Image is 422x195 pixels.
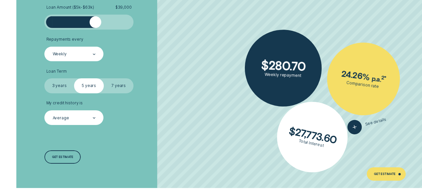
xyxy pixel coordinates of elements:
div: Average [53,116,69,121]
label: 3 years [44,78,74,93]
span: Loan Term [46,69,66,74]
span: My credit history is [46,101,83,106]
div: Weekly [53,52,67,57]
span: Repayments every [46,37,83,42]
a: Get estimate [44,150,81,164]
label: 7 years [104,78,133,93]
button: See details [346,112,388,136]
span: $ 39,000 [115,5,132,10]
span: See details [365,117,387,127]
span: Loan Amount ( $5k - $63k ) [46,5,94,10]
a: Get Estimate [367,167,406,181]
label: 5 years [74,78,104,93]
